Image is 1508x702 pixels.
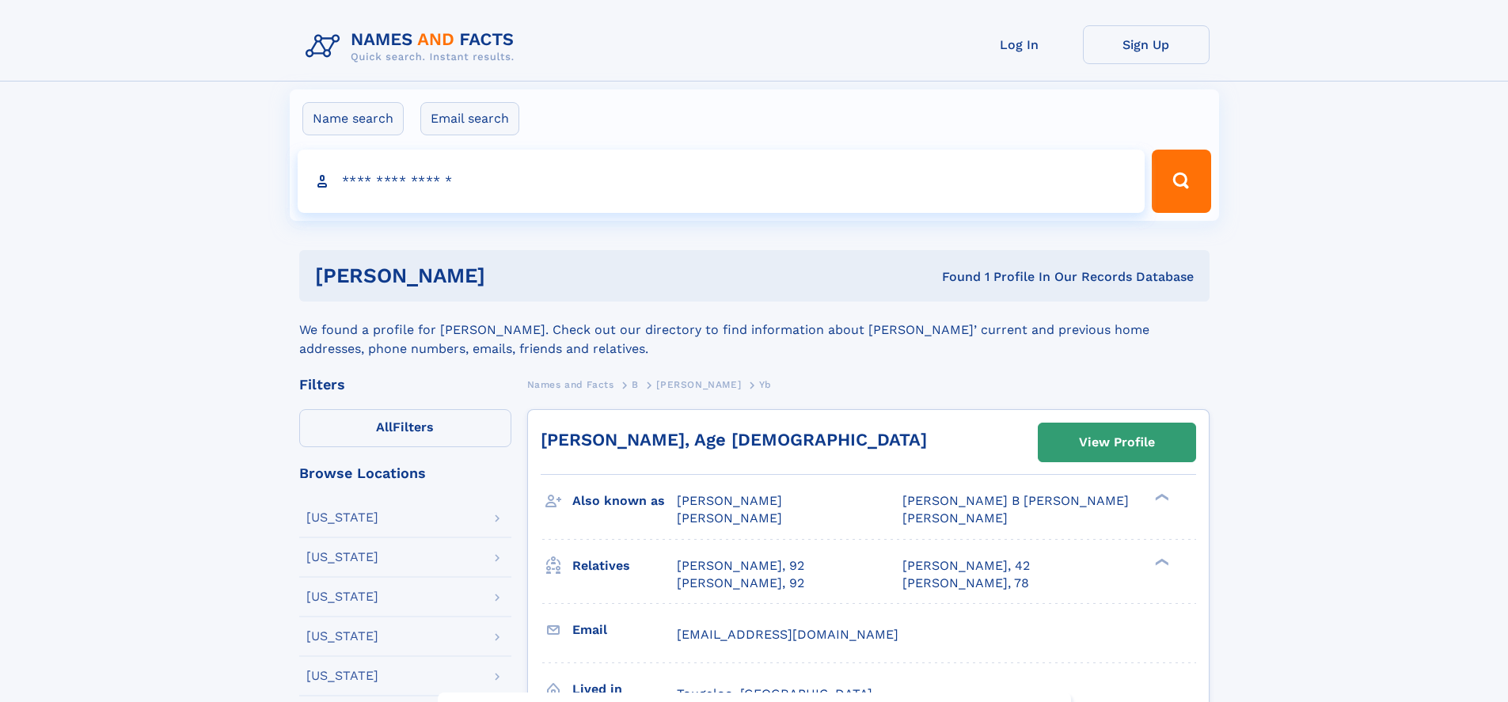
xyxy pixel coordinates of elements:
[677,627,898,642] span: [EMAIL_ADDRESS][DOMAIN_NAME]
[306,511,378,524] div: [US_STATE]
[1039,423,1195,461] a: View Profile
[1152,150,1210,213] button: Search Button
[677,557,804,575] a: [PERSON_NAME], 92
[299,409,511,447] label: Filters
[759,379,772,390] span: Yb
[306,630,378,643] div: [US_STATE]
[299,25,527,68] img: Logo Names and Facts
[956,25,1083,64] a: Log In
[527,374,614,394] a: Names and Facts
[306,551,378,563] div: [US_STATE]
[299,302,1210,359] div: We found a profile for [PERSON_NAME]. Check out our directory to find information about [PERSON_N...
[632,374,639,394] a: B
[1151,556,1170,567] div: ❯
[1083,25,1210,64] a: Sign Up
[677,510,782,526] span: [PERSON_NAME]
[376,419,393,434] span: All
[299,466,511,480] div: Browse Locations
[902,510,1008,526] span: [PERSON_NAME]
[1151,492,1170,503] div: ❯
[656,379,741,390] span: [PERSON_NAME]
[656,374,741,394] a: [PERSON_NAME]
[632,379,639,390] span: B
[572,617,677,643] h3: Email
[302,102,404,135] label: Name search
[902,493,1129,508] span: [PERSON_NAME] B [PERSON_NAME]
[315,266,714,286] h1: [PERSON_NAME]
[677,493,782,508] span: [PERSON_NAME]
[299,378,511,392] div: Filters
[572,552,677,579] h3: Relatives
[298,150,1145,213] input: search input
[902,557,1030,575] a: [PERSON_NAME], 42
[420,102,519,135] label: Email search
[677,575,804,592] a: [PERSON_NAME], 92
[713,268,1194,286] div: Found 1 Profile In Our Records Database
[677,686,872,701] span: Tougaloo, [GEOGRAPHIC_DATA]
[541,430,927,450] a: [PERSON_NAME], Age [DEMOGRAPHIC_DATA]
[572,488,677,514] h3: Also known as
[306,670,378,682] div: [US_STATE]
[306,590,378,603] div: [US_STATE]
[902,575,1029,592] a: [PERSON_NAME], 78
[1079,424,1155,461] div: View Profile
